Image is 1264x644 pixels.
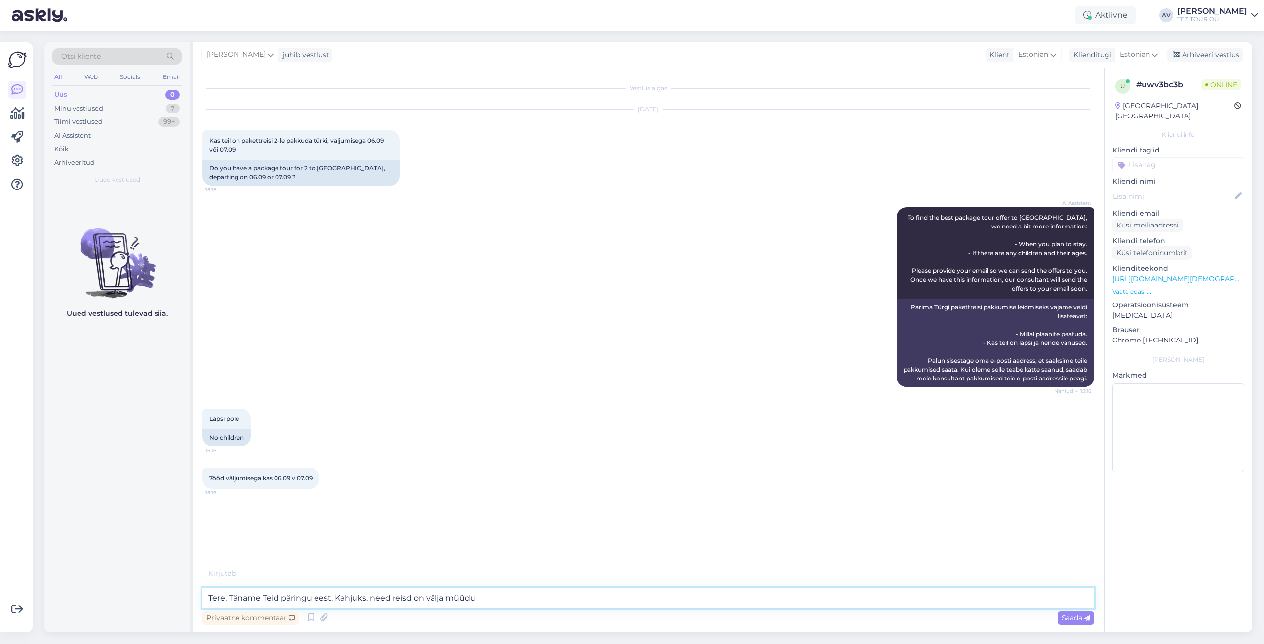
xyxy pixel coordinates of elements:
div: Klienditugi [1069,50,1111,60]
span: Saada [1062,613,1090,622]
p: Kliendi nimi [1112,176,1244,187]
div: Socials [118,71,142,83]
div: All [52,71,64,83]
div: 99+ [158,117,180,127]
input: Lisa tag [1112,157,1244,172]
span: Otsi kliente [61,51,101,62]
div: AV [1159,8,1173,22]
span: [PERSON_NAME] [207,49,266,60]
p: Brauser [1112,325,1244,335]
p: [MEDICAL_DATA] [1112,310,1244,321]
div: Privaatne kommentaar [202,611,299,625]
div: Uus [54,90,67,100]
div: Tiimi vestlused [54,117,103,127]
div: Do you have a package tour for 2 to [GEOGRAPHIC_DATA], departing on 06.09 or 07.09 ? [202,160,400,186]
div: 7 [166,104,180,114]
span: Lapsi pole [209,415,239,422]
span: 15:16 [205,186,242,193]
div: No children [202,429,251,446]
div: Kirjutab [202,568,1094,579]
p: Kliendi email [1112,208,1244,219]
div: Parima Türgi pakettreisi pakkumise leidmiseks vajame veidi lisateavet: - Millal plaanite peatuda.... [897,299,1094,387]
p: Märkmed [1112,370,1244,380]
div: Arhiveeri vestlus [1167,48,1243,62]
span: u [1120,82,1125,90]
img: No chats [44,211,190,300]
div: [DATE] [202,105,1094,114]
div: Küsi meiliaadressi [1112,219,1183,232]
span: 7ööd väljumisega kas 06.09 v 07.09 [209,474,313,482]
span: To find the best package tour offer to [GEOGRAPHIC_DATA], we need a bit more information: - When ... [908,214,1089,292]
span: 15:16 [205,489,242,496]
div: Kõik [54,144,69,154]
span: Estonian [1120,49,1150,60]
p: Kliendi tag'id [1112,145,1244,155]
p: Vaata edasi ... [1112,287,1244,296]
span: Online [1201,79,1241,90]
div: Email [161,71,182,83]
span: Nähtud ✓ 15:16 [1054,387,1091,395]
div: [GEOGRAPHIC_DATA], [GEOGRAPHIC_DATA] [1115,101,1234,121]
span: Kas teil on pakettreisi 2-le pakkuda türki, väljumisega 06.09 või 07.09 [209,137,385,153]
div: Aktiivne [1075,6,1136,24]
div: Klient [986,50,1010,60]
a: [PERSON_NAME]TEZ TOUR OÜ [1177,7,1258,23]
p: Klienditeekond [1112,264,1244,274]
div: [PERSON_NAME] [1112,355,1244,364]
span: 15:16 [205,447,242,454]
textarea: Tere. Täname Teid päringu eest. Kahjuks, need reisd on välja müüd [202,588,1094,608]
div: Web [82,71,100,83]
div: Minu vestlused [54,104,103,114]
div: 0 [165,90,180,100]
span: AI Assistent [1054,199,1091,207]
div: Küsi telefoninumbrit [1112,246,1192,260]
p: Chrome [TECHNICAL_ID] [1112,335,1244,345]
input: Lisa nimi [1113,191,1233,202]
div: juhib vestlust [279,50,329,60]
div: AI Assistent [54,131,91,141]
span: Uued vestlused [94,175,140,184]
p: Kliendi telefon [1112,236,1244,246]
img: Askly Logo [8,50,27,69]
div: Kliendi info [1112,130,1244,139]
div: # uwv3bc3b [1136,79,1201,91]
div: TEZ TOUR OÜ [1177,15,1247,23]
p: Uued vestlused tulevad siia. [67,308,168,319]
p: Operatsioonisüsteem [1112,300,1244,310]
span: Estonian [1018,49,1048,60]
div: Arhiveeritud [54,158,95,168]
div: Vestlus algas [202,84,1094,93]
div: [PERSON_NAME] [1177,7,1247,15]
